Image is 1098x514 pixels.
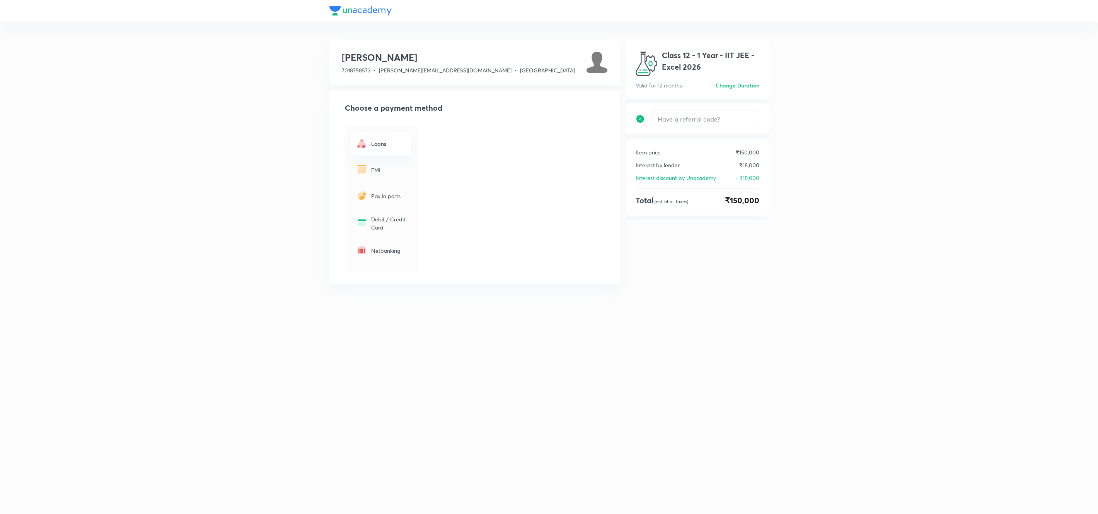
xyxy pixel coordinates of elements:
[636,81,682,89] p: Valid for 12 months
[739,161,759,169] p: ₹18,000
[371,140,407,148] h6: Loans
[735,174,759,182] p: - ₹18,000
[520,67,575,74] span: [GEOGRAPHIC_DATA]
[515,67,517,74] span: •
[586,51,608,73] img: Avatar
[345,102,608,114] h2: Choose a payment method
[356,189,368,202] img: -
[371,166,407,174] p: EMI
[356,244,368,256] img: -
[716,81,759,89] h6: Change Duration
[342,51,575,63] h3: [PERSON_NAME]
[373,67,376,74] span: •
[653,199,688,204] p: (Incl. of all taxes)
[356,163,368,175] img: -
[725,195,759,206] span: ₹150,000
[736,148,759,156] p: ₹150,000
[636,148,661,156] p: Item price
[636,114,645,123] img: discount
[636,161,680,169] p: Interest by lender
[356,137,368,149] img: -
[371,247,407,255] p: Netbanking
[371,192,407,200] p: Pay in parts
[371,215,407,231] p: Debit / Credit Card
[636,50,657,78] img: avatar
[342,67,370,74] span: 7018758573
[356,216,368,229] img: -
[379,67,511,74] span: [PERSON_NAME][EMAIL_ADDRESS][DOMAIN_NAME]
[636,174,716,182] p: Interest discount by Unacademy
[636,195,688,206] h4: Total
[662,50,759,73] h1: Class 12 - 1 Year - IIT JEE - Excel 2026
[651,110,759,128] input: Have a referral code?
